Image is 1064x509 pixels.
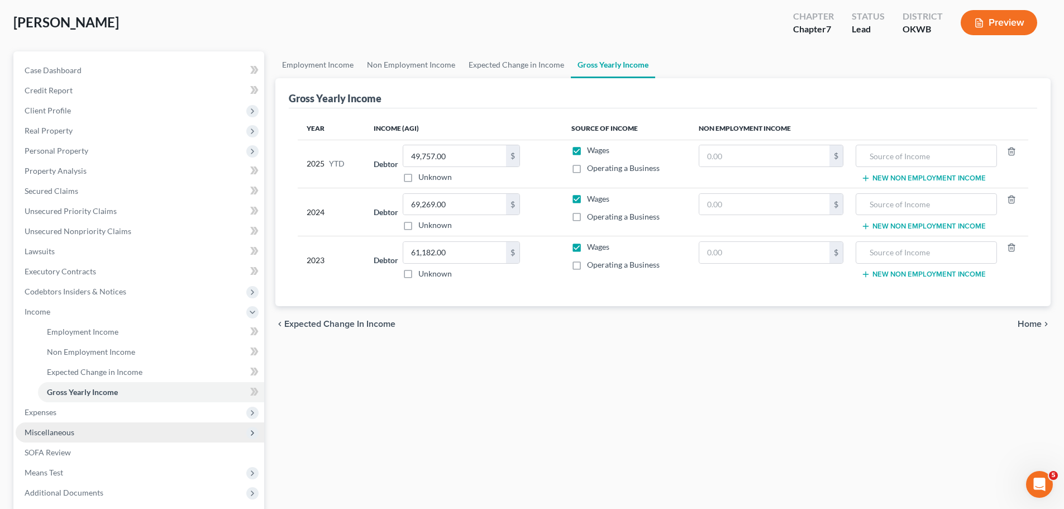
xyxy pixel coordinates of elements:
[903,23,943,36] div: OKWB
[25,427,74,437] span: Miscellaneous
[275,51,360,78] a: Employment Income
[25,206,117,216] span: Unsecured Priority Claims
[1042,320,1051,329] i: chevron_right
[374,254,398,266] label: Debtor
[298,117,365,140] th: Year
[418,220,452,231] label: Unknown
[13,14,119,30] span: [PERSON_NAME]
[38,322,264,342] a: Employment Income
[1026,471,1053,498] iframe: Intercom live chat
[38,382,264,402] a: Gross Yearly Income
[1018,320,1042,329] span: Home
[25,85,73,95] span: Credit Report
[571,51,655,78] a: Gross Yearly Income
[587,163,660,173] span: Operating a Business
[826,23,831,34] span: 7
[25,226,131,236] span: Unsecured Nonpriority Claims
[307,145,356,183] div: 2025
[852,10,885,23] div: Status
[403,242,506,263] input: 0.00
[38,362,264,382] a: Expected Change in Income
[587,242,609,251] span: Wages
[587,260,660,269] span: Operating a Business
[307,193,356,231] div: 2024
[25,146,88,155] span: Personal Property
[275,320,284,329] i: chevron_left
[47,387,118,397] span: Gross Yearly Income
[699,242,829,263] input: 0.00
[360,51,462,78] a: Non Employment Income
[25,65,82,75] span: Case Dashboard
[852,23,885,36] div: Lead
[289,92,381,105] div: Gross Yearly Income
[903,10,943,23] div: District
[25,307,50,316] span: Income
[403,145,506,167] input: 0.00
[562,117,690,140] th: Source of Income
[47,367,142,377] span: Expected Change in Income
[862,242,990,263] input: Source of Income
[25,106,71,115] span: Client Profile
[25,488,103,497] span: Additional Documents
[329,158,345,169] span: YTD
[16,443,264,463] a: SOFA Review
[16,60,264,80] a: Case Dashboard
[1049,471,1058,480] span: 5
[418,268,452,279] label: Unknown
[374,206,398,218] label: Debtor
[47,327,118,336] span: Employment Income
[25,407,56,417] span: Expenses
[403,194,506,215] input: 0.00
[587,212,660,221] span: Operating a Business
[699,194,829,215] input: 0.00
[506,194,519,215] div: $
[961,10,1037,35] button: Preview
[47,347,135,356] span: Non Employment Income
[861,174,986,183] button: New Non Employment Income
[16,181,264,201] a: Secured Claims
[829,242,843,263] div: $
[16,221,264,241] a: Unsecured Nonpriority Claims
[275,320,395,329] button: chevron_left Expected Change in Income
[793,23,834,36] div: Chapter
[16,241,264,261] a: Lawsuits
[699,145,829,167] input: 0.00
[16,80,264,101] a: Credit Report
[284,320,395,329] span: Expected Change in Income
[462,51,571,78] a: Expected Change in Income
[862,145,990,167] input: Source of Income
[690,117,1028,140] th: Non Employment Income
[861,222,986,231] button: New Non Employment Income
[307,241,356,279] div: 2023
[16,161,264,181] a: Property Analysis
[38,342,264,362] a: Non Employment Income
[1018,320,1051,329] button: Home chevron_right
[16,261,264,282] a: Executory Contracts
[829,145,843,167] div: $
[365,117,562,140] th: Income (AGI)
[862,194,990,215] input: Source of Income
[793,10,834,23] div: Chapter
[25,468,63,477] span: Means Test
[25,186,78,196] span: Secured Claims
[374,158,398,170] label: Debtor
[16,201,264,221] a: Unsecured Priority Claims
[829,194,843,215] div: $
[25,267,96,276] span: Executory Contracts
[861,270,986,279] button: New Non Employment Income
[25,166,87,175] span: Property Analysis
[506,242,519,263] div: $
[25,287,126,296] span: Codebtors Insiders & Notices
[506,145,519,167] div: $
[587,194,609,203] span: Wages
[25,246,55,256] span: Lawsuits
[25,126,73,135] span: Real Property
[587,145,609,155] span: Wages
[25,448,71,457] span: SOFA Review
[418,172,452,183] label: Unknown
